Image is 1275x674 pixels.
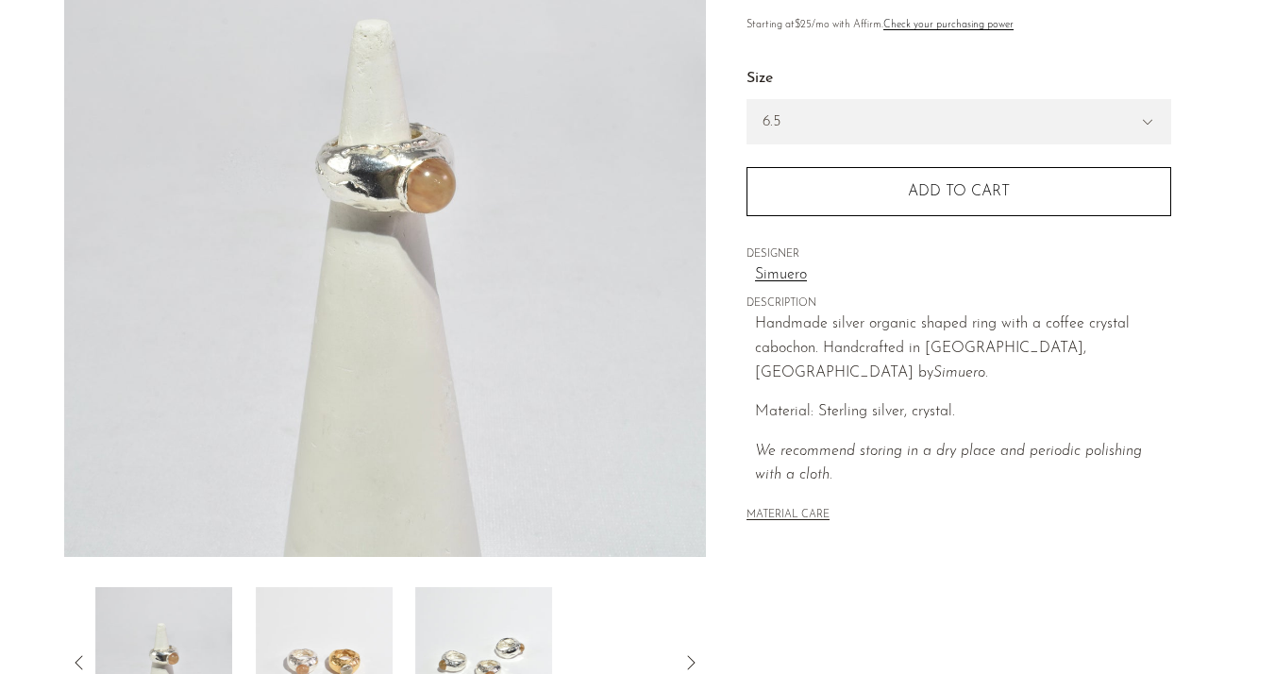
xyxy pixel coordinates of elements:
span: DESIGNER [747,246,1171,263]
a: Simuero [755,263,1171,288]
button: Add to cart [747,167,1171,216]
a: Check your purchasing power - Learn more about Affirm Financing (opens in modal) [883,20,1014,30]
span: Add to cart [908,184,1010,199]
p: Handmade silver organic shaped ring with a coffee crystal cabochon. Handcrafted in [GEOGRAPHIC_DA... [755,312,1171,385]
i: We recommend storing in a dry place and periodic polishing with a cloth. [755,444,1142,483]
label: Size [747,67,1171,92]
em: Simuero. [933,365,988,380]
p: Starting at /mo with Affirm. [747,17,1171,34]
button: MATERIAL CARE [747,509,830,523]
p: Material: Sterling silver, crystal. [755,400,1171,425]
span: $25 [795,20,812,30]
span: DESCRIPTION [747,295,1171,312]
